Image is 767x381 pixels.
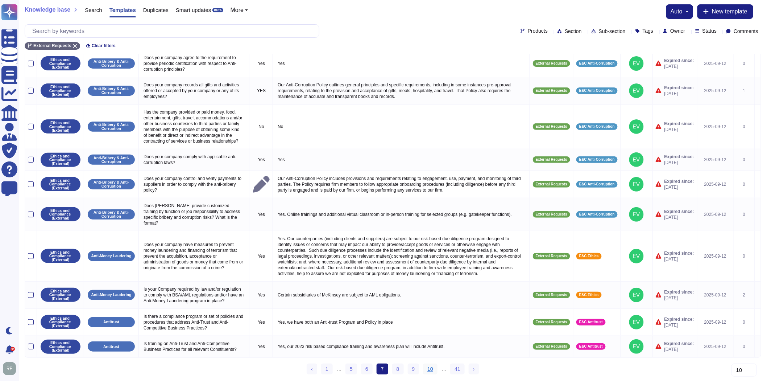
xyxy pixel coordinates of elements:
[276,317,526,327] p: Yes, we have both an Anti-trust Program and Policy in place
[142,80,247,101] p: Does your company records all gifts and activities offered or accepted by your company or any of ...
[671,9,683,15] span: auto
[664,295,694,301] span: [DATE]
[253,157,270,163] p: Yes
[29,25,319,37] input: Search by keywords
[670,28,685,33] span: Owner
[565,29,582,34] span: Section
[629,152,644,167] img: user
[664,154,694,160] span: Expired since:
[579,345,603,348] span: E&C Antitrust
[664,121,694,127] span: Expired since:
[43,179,78,190] p: Ethics and Compliance (External)
[700,124,730,130] div: 2025-09-12
[142,312,247,333] p: Is there a compliance program or set of policies and procedures that address Anti-Trust and Anti-...
[142,201,247,228] p: Does [PERSON_NAME] provide customized training by function or job responsibility to address speci...
[700,212,730,217] div: 2025-09-12
[737,157,752,163] div: 0
[664,347,694,352] span: [DATE]
[253,344,270,349] p: Yes
[176,7,211,13] span: Smart updates
[579,62,615,65] span: E&C Anti-Corruption
[579,183,615,186] span: E&C Anti-Corruption
[109,7,136,13] span: Templates
[629,249,644,263] img: user
[737,88,752,94] div: 1
[90,180,132,188] p: Anti-Bribery & Anti-Corruption
[442,364,447,375] div: ...
[536,158,567,161] span: External Requests
[276,122,526,131] p: No
[629,339,644,354] img: user
[643,28,654,33] span: Tags
[33,44,71,48] span: External Requests
[90,156,132,164] p: Anti-Bribery & Anti-Corruption
[700,88,730,94] div: 2025-09-12
[536,254,567,258] span: External Requests
[629,177,644,192] img: user
[408,364,419,374] a: 9
[392,364,404,374] a: 8
[91,254,132,258] p: Anti-Money Laudering
[253,88,270,94] p: YES
[43,85,78,97] p: Ethics and Compliance (External)
[700,344,730,349] div: 2025-09-12
[536,345,567,348] span: External Requests
[700,157,730,163] div: 2025-09-12
[91,293,132,297] p: Anti-Money Laudering
[664,256,694,262] span: [DATE]
[142,174,247,195] p: Does your company control and verify payments to suppliers in order to comply with the anti-bribe...
[361,364,373,374] a: 6
[536,183,567,186] span: External Requests
[664,184,694,190] span: [DATE]
[11,347,15,351] div: 9+
[142,240,247,273] p: Does your company have measures to prevent money laundering and financing of terrorism that preve...
[664,64,694,69] span: [DATE]
[90,87,132,94] p: Anti-Bribery & Anti-Corruption
[253,292,270,298] p: Yes
[1,361,21,377] button: user
[737,181,752,187] div: 0
[276,210,526,219] p: Yes. Online trainings and additional virtual classroom or in-person training for selected groups ...
[43,209,78,220] p: Ethics and Compliance (External)
[737,292,752,298] div: 2
[664,322,694,328] span: [DATE]
[579,125,615,128] span: E&C Anti-Corruption
[700,292,730,298] div: 2025-09-12
[43,316,78,328] p: Ethics and Compliance (External)
[629,207,644,222] img: user
[423,364,438,374] a: 10
[700,319,730,325] div: 2025-09-12
[664,58,694,64] span: Expired since:
[450,364,465,374] a: 41
[700,253,730,259] div: 2025-09-12
[253,319,270,325] p: Yes
[671,9,689,15] button: auto
[90,60,132,67] p: Anti-Bribery & Anti-Corruption
[276,290,526,300] p: Certain subsidiaries of McKinsey are subject to AML obligations.
[700,181,730,187] div: 2025-09-12
[629,288,644,302] img: user
[664,250,694,256] span: Expired since:
[700,61,730,66] div: 2025-09-12
[664,341,694,347] span: Expired since:
[212,8,223,12] div: BETA
[311,366,313,372] span: ‹
[142,53,247,74] p: Does your company agree to the requirement to provide periodic certification with respect to Anti...
[737,344,752,349] div: 0
[337,364,342,375] div: ...
[276,342,526,351] p: Yes, our 2023 risk based compliance training and awareness plan will include Antitrust.
[43,341,78,352] p: Ethics and Compliance (External)
[321,364,333,374] a: 1
[3,362,16,375] img: user
[142,339,247,354] p: Is training on Anti-Trust and Anti-Competitive Business Practices for all relevant Constituents?
[702,28,717,33] span: Status
[579,158,615,161] span: E&C Anti-Corruption
[276,234,526,278] p: Yes. Our counterparties (including clients and suppliers) are subject to our risk-based due dilig...
[143,7,169,13] span: Duplicates
[85,7,102,13] span: Search
[231,7,248,13] button: More
[664,289,694,295] span: Expired since:
[276,59,526,68] p: Yes
[599,29,626,34] span: Sub-section
[664,91,694,97] span: [DATE]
